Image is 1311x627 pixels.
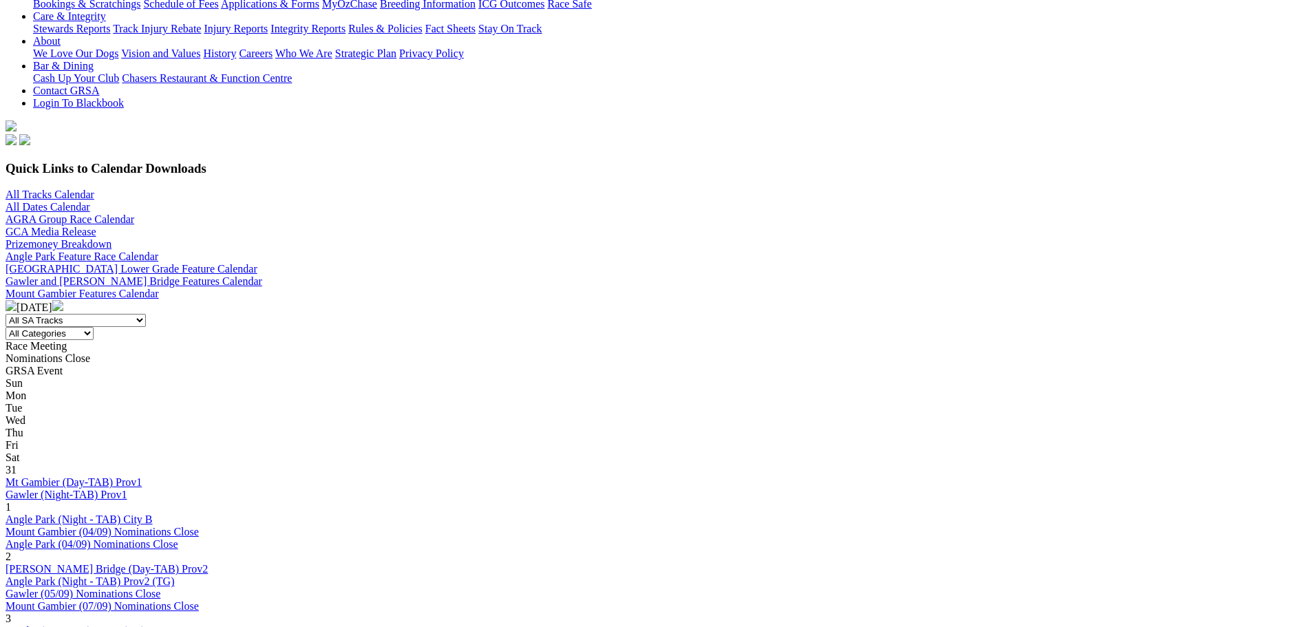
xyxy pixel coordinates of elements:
[6,563,208,575] a: [PERSON_NAME] Bridge (Day-TAB) Prov2
[6,451,1305,464] div: Sat
[6,300,1305,314] div: [DATE]
[6,251,158,262] a: Angle Park Feature Race Calendar
[6,189,94,200] a: All Tracks Calendar
[33,72,1305,85] div: Bar & Dining
[6,526,199,538] a: Mount Gambier (04/09) Nominations Close
[33,23,110,34] a: Stewards Reports
[6,377,1305,390] div: Sun
[6,402,1305,414] div: Tue
[425,23,476,34] a: Fact Sheets
[33,47,118,59] a: We Love Our Dogs
[6,538,178,550] a: Angle Park (04/09) Nominations Close
[6,551,11,562] span: 2
[6,390,1305,402] div: Mon
[33,10,106,22] a: Care & Integrity
[52,300,63,311] img: chevron-right-pager-white.svg
[204,23,268,34] a: Injury Reports
[348,23,423,34] a: Rules & Policies
[203,47,236,59] a: History
[121,47,200,59] a: Vision and Values
[6,161,1305,176] h3: Quick Links to Calendar Downloads
[6,340,1305,352] div: Race Meeting
[6,427,1305,439] div: Thu
[6,365,1305,377] div: GRSA Event
[33,35,61,47] a: About
[6,439,1305,451] div: Fri
[6,575,175,587] a: Angle Park (Night - TAB) Prov2 (TG)
[335,47,396,59] a: Strategic Plan
[6,300,17,311] img: chevron-left-pager-white.svg
[6,263,257,275] a: [GEOGRAPHIC_DATA] Lower Grade Feature Calendar
[33,47,1305,60] div: About
[6,238,111,250] a: Prizemoney Breakdown
[270,23,345,34] a: Integrity Reports
[33,72,119,84] a: Cash Up Your Club
[6,275,262,287] a: Gawler and [PERSON_NAME] Bridge Features Calendar
[275,47,332,59] a: Who We Are
[6,226,96,237] a: GCA Media Release
[113,23,201,34] a: Track Injury Rebate
[6,288,159,299] a: Mount Gambier Features Calendar
[6,414,1305,427] div: Wed
[33,97,124,109] a: Login To Blackbook
[6,201,90,213] a: All Dates Calendar
[6,600,199,612] a: Mount Gambier (07/09) Nominations Close
[33,85,99,96] a: Contact GRSA
[33,23,1305,35] div: Care & Integrity
[6,588,160,599] a: Gawler (05/09) Nominations Close
[33,60,94,72] a: Bar & Dining
[6,501,11,513] span: 1
[6,352,1305,365] div: Nominations Close
[399,47,464,59] a: Privacy Policy
[6,120,17,131] img: logo-grsa-white.png
[6,489,127,500] a: Gawler (Night-TAB) Prov1
[6,134,17,145] img: facebook.svg
[478,23,542,34] a: Stay On Track
[122,72,292,84] a: Chasers Restaurant & Function Centre
[6,513,153,525] a: Angle Park (Night - TAB) City B
[6,464,17,476] span: 31
[6,476,142,488] a: Mt Gambier (Day-TAB) Prov1
[6,613,11,624] span: 3
[239,47,273,59] a: Careers
[6,213,134,225] a: AGRA Group Race Calendar
[19,134,30,145] img: twitter.svg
